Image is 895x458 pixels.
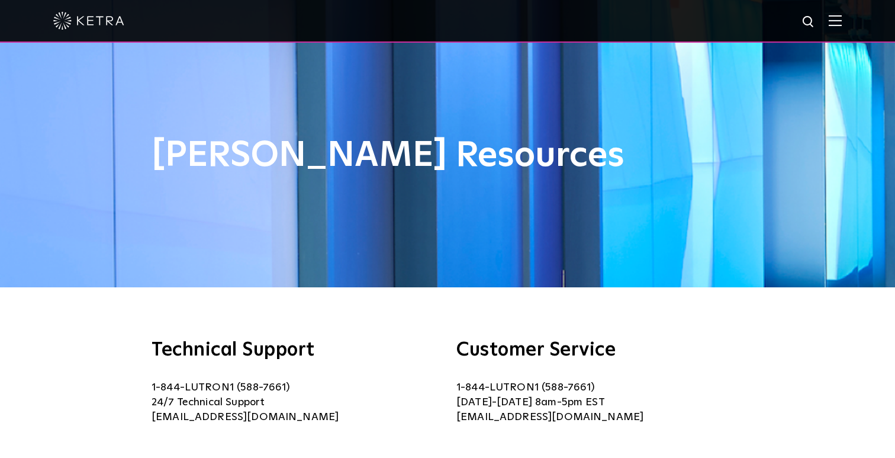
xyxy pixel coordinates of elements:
p: 1-844-LUTRON1 (588-7661) [DATE]-[DATE] 8am-5pm EST [EMAIL_ADDRESS][DOMAIN_NAME] [456,380,743,425]
img: Hamburger%20Nav.svg [829,15,842,26]
img: search icon [801,15,816,30]
h3: Customer Service [456,341,743,360]
a: [EMAIL_ADDRESS][DOMAIN_NAME] [152,412,339,422]
h3: Technical Support [152,341,439,360]
img: ketra-logo-2019-white [53,12,124,30]
h1: [PERSON_NAME] Resources [152,136,743,175]
p: 1-844-LUTRON1 (588-7661) 24/7 Technical Support [152,380,439,425]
